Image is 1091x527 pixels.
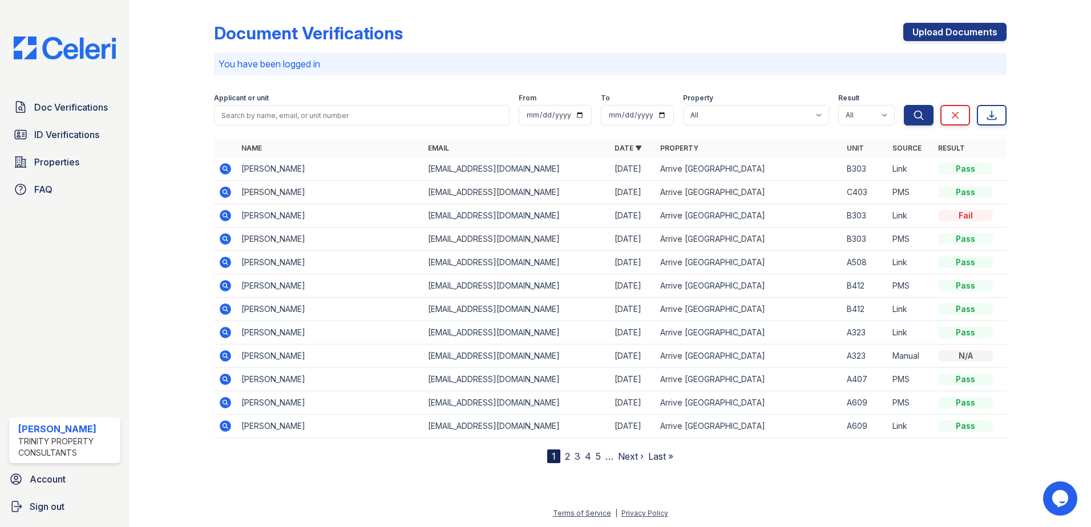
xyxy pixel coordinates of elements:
td: [EMAIL_ADDRESS][DOMAIN_NAME] [423,415,610,438]
td: [EMAIL_ADDRESS][DOMAIN_NAME] [423,181,610,204]
td: [DATE] [610,368,656,391]
a: Source [892,144,922,152]
td: Arrive [GEOGRAPHIC_DATA] [656,391,842,415]
label: Applicant or unit [214,94,269,103]
td: PMS [888,368,934,391]
td: B303 [842,204,888,228]
td: [DATE] [610,157,656,181]
td: [PERSON_NAME] [237,298,423,321]
td: [EMAIL_ADDRESS][DOMAIN_NAME] [423,204,610,228]
a: Email [428,144,449,152]
label: Result [838,94,859,103]
a: 5 [596,451,601,462]
a: Next › [618,451,644,462]
td: PMS [888,181,934,204]
label: From [519,94,536,103]
td: Arrive [GEOGRAPHIC_DATA] [656,274,842,298]
td: A323 [842,321,888,344]
a: Sign out [5,495,125,518]
td: PMS [888,274,934,298]
div: Pass [938,233,993,245]
div: Pass [938,257,993,268]
a: FAQ [9,178,120,201]
td: Link [888,157,934,181]
td: Link [888,298,934,321]
td: [EMAIL_ADDRESS][DOMAIN_NAME] [423,274,610,298]
td: A609 [842,415,888,438]
td: [PERSON_NAME] [237,157,423,181]
td: [DATE] [610,204,656,228]
p: You have been logged in [219,57,1002,71]
label: Property [683,94,713,103]
td: [PERSON_NAME] [237,415,423,438]
td: B303 [842,157,888,181]
div: Pass [938,187,993,198]
td: [DATE] [610,274,656,298]
a: Properties [9,151,120,173]
td: Arrive [GEOGRAPHIC_DATA] [656,251,842,274]
td: B412 [842,274,888,298]
td: Arrive [GEOGRAPHIC_DATA] [656,344,842,368]
div: Pass [938,303,993,315]
a: 3 [575,451,580,462]
div: Fail [938,210,993,221]
td: [PERSON_NAME] [237,204,423,228]
a: Date ▼ [615,144,642,152]
td: [PERSON_NAME] [237,274,423,298]
td: [PERSON_NAME] [237,344,423,368]
span: Doc Verifications [34,100,108,114]
td: [PERSON_NAME] [237,391,423,415]
a: Result [938,144,965,152]
td: [DATE] [610,181,656,204]
td: Arrive [GEOGRAPHIC_DATA] [656,298,842,321]
div: Pass [938,420,993,432]
div: Pass [938,397,993,408]
td: [PERSON_NAME] [237,228,423,251]
span: Account [30,472,66,486]
div: Trinity Property Consultants [18,436,116,459]
span: FAQ [34,183,52,196]
a: Last » [648,451,673,462]
span: Properties [34,155,79,169]
a: Upload Documents [903,23,1007,41]
iframe: chat widget [1043,481,1080,516]
td: [DATE] [610,228,656,251]
td: Arrive [GEOGRAPHIC_DATA] [656,204,842,228]
td: B412 [842,298,888,321]
td: [EMAIL_ADDRESS][DOMAIN_NAME] [423,344,610,368]
td: Link [888,251,934,274]
td: [EMAIL_ADDRESS][DOMAIN_NAME] [423,157,610,181]
div: | [615,509,617,517]
td: Link [888,415,934,438]
td: A508 [842,251,888,274]
a: Privacy Policy [621,509,668,517]
td: Arrive [GEOGRAPHIC_DATA] [656,228,842,251]
td: [PERSON_NAME] [237,181,423,204]
td: Arrive [GEOGRAPHIC_DATA] [656,157,842,181]
div: N/A [938,350,993,362]
img: CE_Logo_Blue-a8612792a0a2168367f1c8372b55b34899dd931a85d93a1a3d3e32e68fde9ad4.png [5,37,125,59]
td: A609 [842,391,888,415]
a: Account [5,468,125,490]
td: Manual [888,344,934,368]
td: A407 [842,368,888,391]
div: Pass [938,374,993,385]
td: Arrive [GEOGRAPHIC_DATA] [656,321,842,344]
td: Arrive [GEOGRAPHIC_DATA] [656,415,842,438]
td: [EMAIL_ADDRESS][DOMAIN_NAME] [423,298,610,321]
td: [EMAIL_ADDRESS][DOMAIN_NAME] [423,228,610,251]
td: B303 [842,228,888,251]
td: [DATE] [610,391,656,415]
div: Pass [938,327,993,338]
td: Arrive [GEOGRAPHIC_DATA] [656,181,842,204]
a: 4 [585,451,591,462]
a: Property [660,144,698,152]
a: 2 [565,451,570,462]
label: To [601,94,610,103]
a: Terms of Service [553,509,611,517]
div: [PERSON_NAME] [18,422,116,436]
a: ID Verifications [9,123,120,146]
a: Doc Verifications [9,96,120,119]
div: 1 [547,449,560,463]
td: [EMAIL_ADDRESS][DOMAIN_NAME] [423,368,610,391]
